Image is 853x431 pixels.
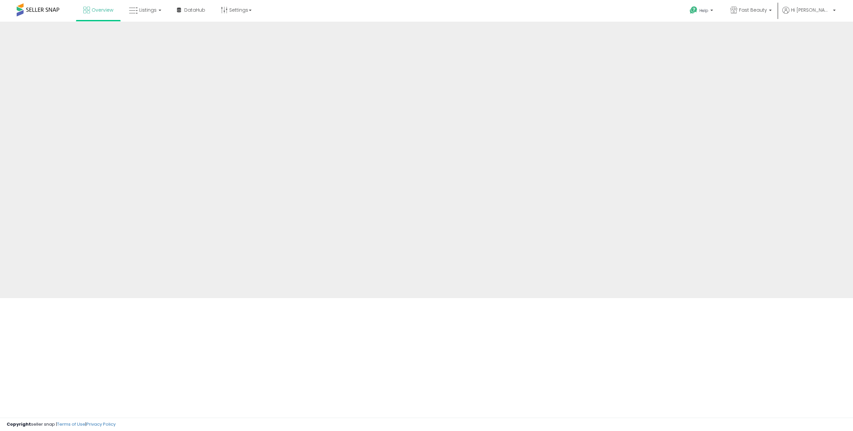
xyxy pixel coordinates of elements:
[782,7,836,22] a: Hi [PERSON_NAME]
[689,6,698,14] i: Get Help
[92,7,113,13] span: Overview
[684,1,720,22] a: Help
[699,8,708,13] span: Help
[739,7,767,13] span: Fast Beauty
[184,7,205,13] span: DataHub
[139,7,157,13] span: Listings
[791,7,831,13] span: Hi [PERSON_NAME]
